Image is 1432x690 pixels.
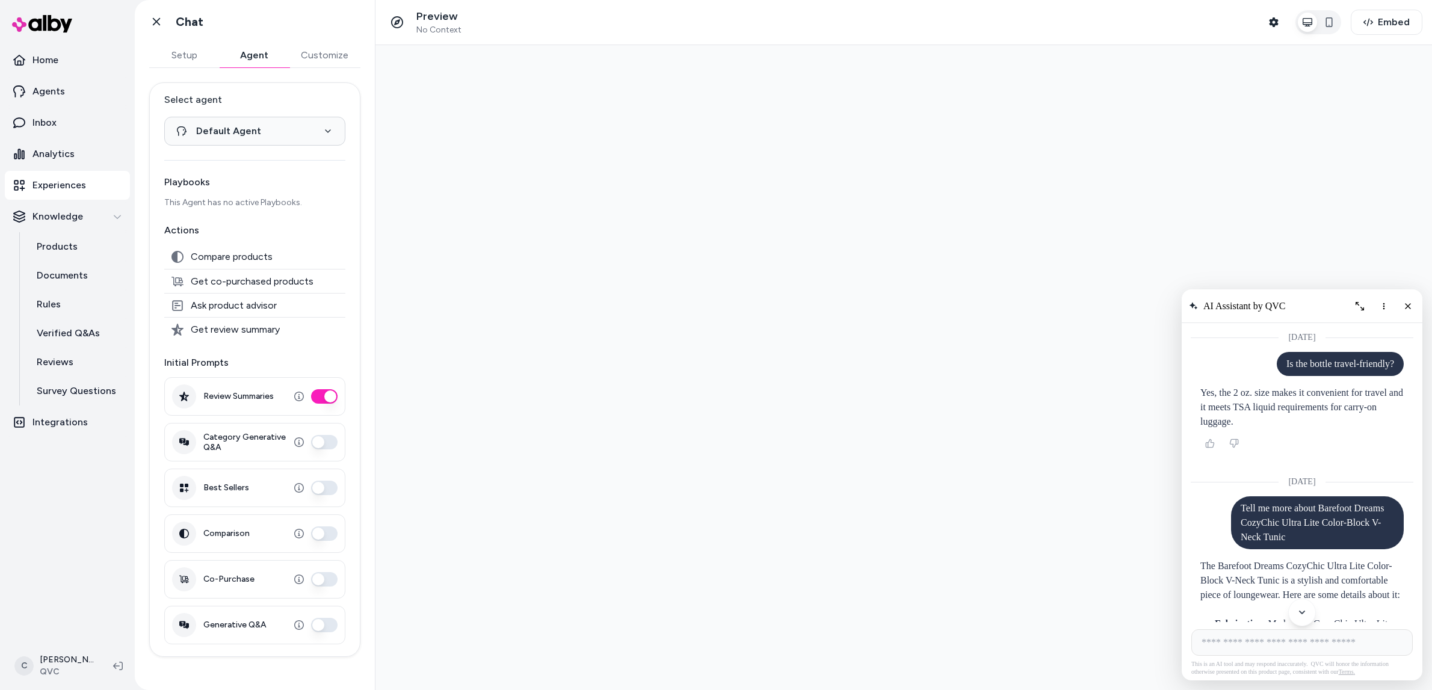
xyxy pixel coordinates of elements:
label: Review Summaries [203,391,274,402]
button: Embed [1351,10,1422,35]
label: Category Generative Q&A [203,432,287,453]
p: Actions [164,223,345,238]
button: C[PERSON_NAME]QVC [7,647,103,685]
span: Get co-purchased products [191,276,313,288]
label: Co-Purchase [203,574,255,585]
p: Knowledge [32,209,83,224]
p: Playbooks [164,175,345,189]
p: Inbox [32,116,57,130]
a: Verified Q&As [25,319,130,348]
a: Home [5,46,130,75]
span: Ask product advisor [191,300,277,312]
p: Integrations [32,415,88,430]
a: Experiences [5,171,130,200]
p: This Agent has no active Playbooks. [164,197,345,209]
p: Reviews [37,355,73,369]
p: Products [37,239,78,254]
p: [PERSON_NAME] [40,654,94,666]
span: C [14,656,34,676]
label: Best Sellers [203,482,249,493]
span: Embed [1378,15,1410,29]
a: Inbox [5,108,130,137]
span: Compare products [191,251,273,263]
h1: Chat [176,14,203,29]
p: Documents [37,268,88,283]
a: Analytics [5,140,130,168]
p: Survey Questions [37,384,116,398]
p: Experiences [32,178,86,193]
p: Agents [32,84,65,99]
a: Rules [25,290,130,319]
img: alby Logo [12,15,72,32]
p: Rules [37,297,61,312]
p: Initial Prompts [164,356,345,370]
span: No Context [416,25,461,35]
a: Products [25,232,130,261]
button: Agent [219,43,289,67]
button: Customize [289,43,360,67]
span: QVC [40,666,94,678]
p: Analytics [32,147,75,161]
a: Reviews [25,348,130,377]
label: Select agent [164,93,345,107]
p: Verified Q&As [37,326,100,340]
span: Get review summary [191,324,280,336]
p: Home [32,53,58,67]
button: Knowledge [5,202,130,231]
a: Survey Questions [25,377,130,405]
button: Setup [149,43,219,67]
a: Integrations [5,408,130,437]
label: Generative Q&A [203,620,267,630]
a: Agents [5,77,130,106]
a: Documents [25,261,130,290]
p: Preview [416,10,461,23]
label: Comparison [203,528,250,539]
